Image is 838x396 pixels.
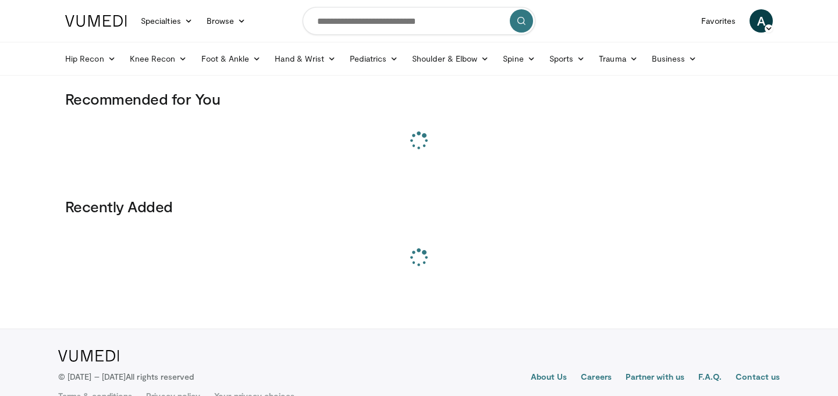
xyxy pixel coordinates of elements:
[194,47,268,70] a: Foot & Ankle
[65,90,773,108] h3: Recommended for You
[134,9,200,33] a: Specialties
[542,47,592,70] a: Sports
[694,9,743,33] a: Favorites
[126,372,194,381] span: All rights reserved
[592,47,645,70] a: Trauma
[405,47,496,70] a: Shoulder & Elbow
[736,371,780,385] a: Contact us
[268,47,343,70] a: Hand & Wrist
[200,9,253,33] a: Browse
[343,47,405,70] a: Pediatrics
[581,371,612,385] a: Careers
[496,47,542,70] a: Spine
[750,9,773,33] a: A
[123,47,194,70] a: Knee Recon
[531,371,567,385] a: About Us
[65,15,127,27] img: VuMedi Logo
[58,371,194,383] p: © [DATE] – [DATE]
[65,197,773,216] h3: Recently Added
[626,371,684,385] a: Partner with us
[58,350,119,362] img: VuMedi Logo
[645,47,704,70] a: Business
[698,371,722,385] a: F.A.Q.
[58,47,123,70] a: Hip Recon
[303,7,535,35] input: Search topics, interventions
